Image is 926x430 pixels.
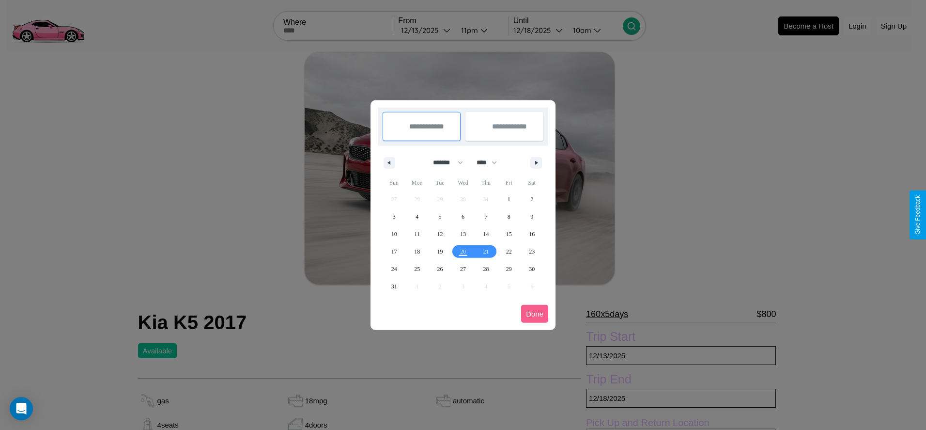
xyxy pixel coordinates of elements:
span: 19 [437,243,443,260]
span: Wed [451,175,474,191]
button: 11 [405,225,428,243]
button: 8 [497,208,520,225]
button: 3 [383,208,405,225]
span: 4 [416,208,418,225]
button: 28 [475,260,497,278]
span: 29 [506,260,512,278]
button: 15 [497,225,520,243]
span: 11 [414,225,420,243]
button: 19 [429,243,451,260]
span: 1 [508,191,510,208]
span: 15 [506,225,512,243]
span: 26 [437,260,443,278]
span: 22 [506,243,512,260]
span: 9 [530,208,533,225]
button: 18 [405,243,428,260]
span: 28 [483,260,489,278]
button: 6 [451,208,474,225]
span: Sun [383,175,405,191]
span: Thu [475,175,497,191]
span: Fri [497,175,520,191]
button: 21 [475,243,497,260]
button: 23 [521,243,543,260]
span: 30 [529,260,535,278]
div: Open Intercom Messenger [10,397,33,420]
span: 21 [483,243,489,260]
span: 24 [391,260,397,278]
span: 3 [393,208,396,225]
span: 12 [437,225,443,243]
button: 29 [497,260,520,278]
span: 14 [483,225,489,243]
button: 1 [497,191,520,208]
button: 13 [451,225,474,243]
span: 7 [484,208,487,225]
span: 23 [529,243,535,260]
span: Tue [429,175,451,191]
button: 30 [521,260,543,278]
button: 24 [383,260,405,278]
button: 22 [497,243,520,260]
button: 16 [521,225,543,243]
button: 17 [383,243,405,260]
span: 5 [439,208,442,225]
button: 9 [521,208,543,225]
span: 17 [391,243,397,260]
span: 6 [462,208,464,225]
button: Done [521,305,548,323]
button: 2 [521,191,543,208]
span: 25 [414,260,420,278]
span: 16 [529,225,535,243]
button: 14 [475,225,497,243]
button: 10 [383,225,405,243]
button: 7 [475,208,497,225]
button: 25 [405,260,428,278]
button: 4 [405,208,428,225]
span: 18 [414,243,420,260]
div: Give Feedback [914,195,921,235]
button: 20 [451,243,474,260]
span: 10 [391,225,397,243]
span: 31 [391,278,397,295]
span: Sat [521,175,543,191]
span: Mon [405,175,428,191]
span: 8 [508,208,510,225]
button: 5 [429,208,451,225]
button: 31 [383,278,405,295]
span: 13 [460,225,466,243]
button: 27 [451,260,474,278]
span: 20 [460,243,466,260]
button: 12 [429,225,451,243]
button: 26 [429,260,451,278]
span: 2 [530,191,533,208]
span: 27 [460,260,466,278]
